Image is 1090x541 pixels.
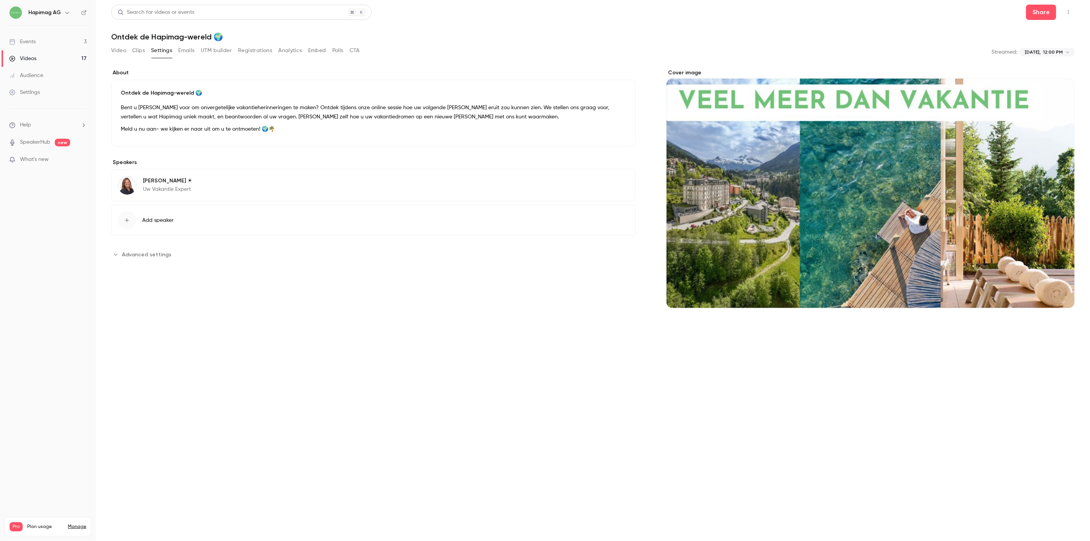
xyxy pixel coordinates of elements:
button: Add speaker [111,205,636,236]
span: [DATE], [1025,49,1041,56]
span: Pro [10,522,23,531]
section: Advanced settings [111,248,636,261]
a: Manage [68,524,86,530]
h1: Ontdek de Hapimag-wereld 🌍 [111,32,1075,41]
button: Embed [308,44,326,57]
h6: Hapimag AG [28,9,61,16]
span: 12:00 PM [1043,49,1063,56]
button: Emails [178,44,194,57]
button: Settings [151,44,172,57]
div: Search for videos or events [118,8,194,16]
div: Karen ☀[PERSON_NAME] ☀Uw Vakantie Expert [111,169,636,202]
span: Add speaker [142,216,174,224]
p: Bent u [PERSON_NAME] voor om onvergetelijke vakantieherinneringen te maken? Ontdek tijdens onze o... [121,103,626,121]
div: Events [9,38,36,46]
button: Analytics [278,44,302,57]
button: Advanced settings [111,248,176,261]
a: SpeakerHub [20,138,50,146]
span: new [55,139,70,146]
button: Share [1026,5,1056,20]
button: CTA [350,44,360,57]
p: Ontdek de Hapimag-wereld 🌍 [121,89,626,97]
button: UTM builder [201,44,232,57]
label: Speakers [111,159,636,166]
li: help-dropdown-opener [9,121,87,129]
span: Help [20,121,31,129]
section: Cover image [666,69,1075,308]
img: Hapimag AG [10,7,22,19]
div: Audience [9,72,43,79]
label: About [111,69,636,77]
p: Meld u nu aan- we kijken er naar uit om u te ontmoeten! 🌍🌴 [121,125,626,134]
button: Registrations [238,44,272,57]
span: Plan usage [27,524,63,530]
img: Karen ☀ [118,176,136,195]
span: Advanced settings [122,251,171,259]
div: Settings [9,89,40,96]
button: Video [111,44,126,57]
span: What's new [20,156,49,164]
button: Polls [332,44,343,57]
button: Clips [132,44,145,57]
button: Top Bar Actions [1062,6,1075,18]
label: Cover image [666,69,1075,77]
p: Uw Vakantie Expert [143,185,192,193]
div: Videos [9,55,36,62]
p: Streamed: [992,48,1017,56]
p: [PERSON_NAME] ☀ [143,177,192,185]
